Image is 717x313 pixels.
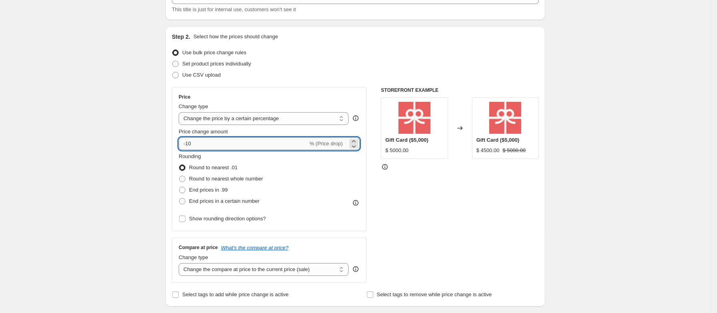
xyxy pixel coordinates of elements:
[179,153,201,159] span: Rounding
[179,244,218,251] h3: Compare at price
[377,291,492,297] span: Select tags to remove while price change is active
[182,291,289,297] span: Select tags to add while price change is active
[476,147,500,155] div: $ 4500.00
[221,245,289,251] button: What's the compare at price?
[172,33,190,41] h2: Step 2.
[189,198,259,204] span: End prices in a certain number
[309,141,343,147] span: % (Price drop)
[182,50,246,55] span: Use bulk price change rules
[476,137,520,143] span: Gift Card ($5,000)
[385,147,408,155] div: $ 5000.00
[182,61,251,67] span: Set product prices individually
[502,147,526,155] strike: $ 5000.00
[489,102,521,134] img: e38bd83af578077b65a31424bd24d085_80x.png
[189,187,228,193] span: End prices in .99
[193,33,278,41] p: Select how the prices should change
[179,137,308,150] input: -15
[172,6,296,12] span: This title is just for internal use, customers won't see it
[179,254,208,260] span: Change type
[352,265,360,273] div: help
[385,137,428,143] span: Gift Card ($5,000)
[179,129,228,135] span: Price change amount
[189,164,237,170] span: Round to nearest .01
[179,94,190,100] h3: Price
[179,103,208,109] span: Change type
[182,72,221,78] span: Use CSV upload
[381,87,539,93] h6: STOREFRONT EXAMPLE
[189,176,263,182] span: Round to nearest whole number
[189,216,266,222] span: Show rounding direction options?
[352,114,360,122] div: help
[398,102,430,134] img: e38bd83af578077b65a31424bd24d085_80x.png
